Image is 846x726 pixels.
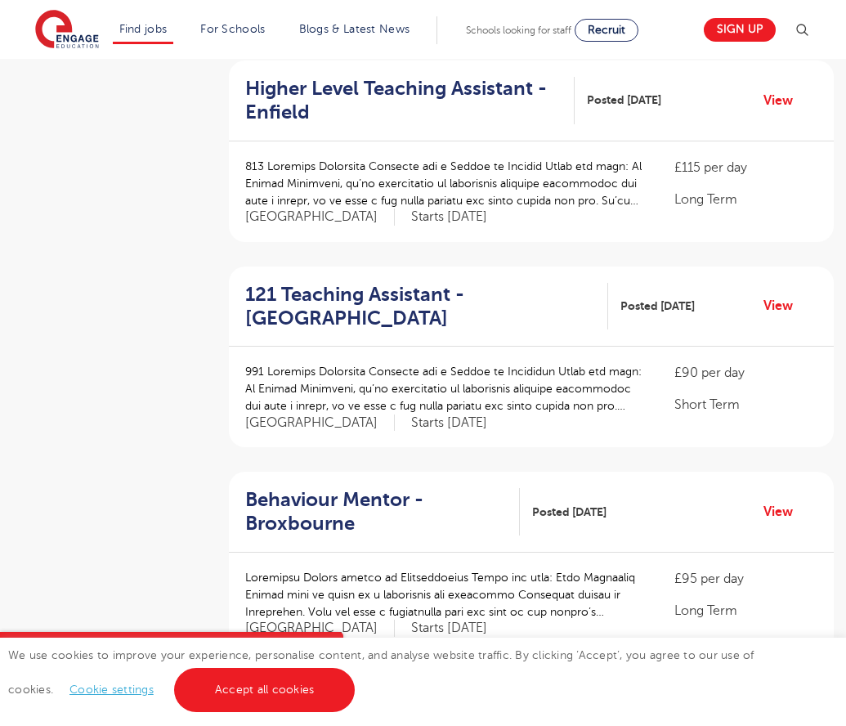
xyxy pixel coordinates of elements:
[620,298,695,315] span: Posted [DATE]
[704,18,776,42] a: Sign up
[674,190,817,209] p: Long Term
[245,488,520,536] a: Behaviour Mentor - Broxbourne
[763,501,805,522] a: View
[174,668,356,712] a: Accept all cookies
[411,620,487,637] p: Starts [DATE]
[8,649,754,696] span: We use cookies to improve your experience, personalise content, and analyse website traffic. By c...
[245,77,575,124] a: Higher Level Teaching Assistant - Enfield
[674,363,817,383] p: £90 per day
[674,395,817,415] p: Short Term
[587,92,661,109] span: Posted [DATE]
[245,363,642,415] p: 991 Loremips Dolorsita Consecte adi e Seddoe te Incididun Utlab etd magn: Al Enimad Minimveni, qu...
[411,415,487,432] p: Starts [DATE]
[245,488,507,536] h2: Behaviour Mentor - Broxbourne
[69,683,154,696] a: Cookie settings
[245,283,595,330] h2: 121 Teaching Assistant - [GEOGRAPHIC_DATA]
[299,23,410,35] a: Blogs & Latest News
[119,23,168,35] a: Find jobs
[245,158,642,209] p: 813 Loremips Dolorsita Consecte adi e Seddoe te Incidid Utlab etd magn: Al Enimad Minimveni, qu’n...
[575,19,638,42] a: Recruit
[35,10,99,51] img: Engage Education
[311,632,343,665] button: Close
[245,620,395,637] span: [GEOGRAPHIC_DATA]
[200,23,265,35] a: For Schools
[763,295,805,316] a: View
[245,77,562,124] h2: Higher Level Teaching Assistant - Enfield
[674,569,817,589] p: £95 per day
[245,283,608,330] a: 121 Teaching Assistant - [GEOGRAPHIC_DATA]
[588,24,625,36] span: Recruit
[245,208,395,226] span: [GEOGRAPHIC_DATA]
[763,90,805,111] a: View
[532,504,607,521] span: Posted [DATE]
[466,25,571,36] span: Schools looking for staff
[245,415,395,432] span: [GEOGRAPHIC_DATA]
[674,601,817,621] p: Long Term
[674,158,817,177] p: £115 per day
[411,208,487,226] p: Starts [DATE]
[245,569,642,621] p: Loremipsu Dolors ametco ad Elitseddoeius Tempo inc utla: Etdo Magnaaliq Enimad mini ve quisn ex u...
